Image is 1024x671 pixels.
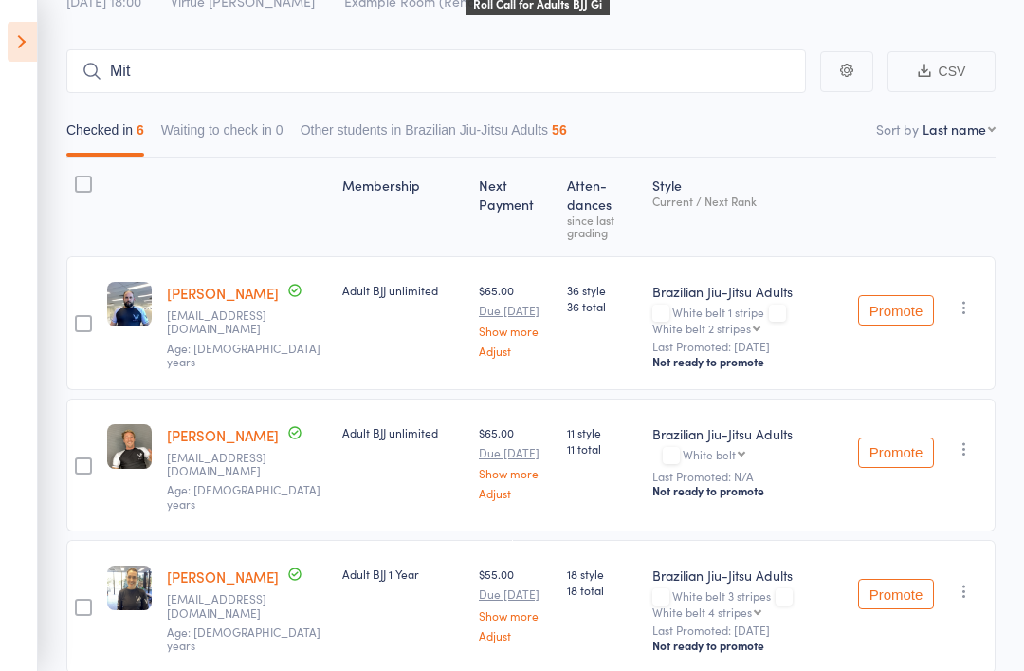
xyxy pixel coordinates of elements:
[652,606,752,618] div: White belt 4 stripes
[858,295,934,326] button: Promote
[479,282,552,357] div: $65.00
[342,424,464,440] div: Adult BJJ unlimited
[107,282,152,326] img: image1748047919.png
[567,440,638,457] span: 11 total
[479,424,552,499] div: $65.00
[479,629,552,642] a: Adjust
[107,424,152,469] img: image1755590985.png
[66,113,144,157] button: Checked in6
[167,340,320,369] span: Age: [DEMOGRAPHIC_DATA] years
[479,325,552,337] a: Show more
[652,624,843,637] small: Last Promoted: [DATE]
[335,166,471,248] div: Membership
[652,306,843,334] div: White belt 1 stripe
[479,345,552,357] a: Adjust
[479,609,552,622] a: Show more
[167,451,290,478] small: alvarezmivan@icloud.com
[567,214,638,238] div: since last grading
[167,481,320,511] span: Age: [DEMOGRAPHIC_DATA] years
[552,122,567,138] div: 56
[479,467,552,479] a: Show more
[567,424,638,440] span: 11 style
[167,567,279,587] a: [PERSON_NAME]
[167,624,320,653] span: Age: [DEMOGRAPHIC_DATA] years
[479,587,552,601] small: Due [DATE]
[652,282,843,301] div: Brazilian Jiu-Jitsu Adults
[652,322,751,334] div: White belt 2 stripes
[858,579,934,609] button: Promote
[137,122,144,138] div: 6
[652,470,843,483] small: Last Promoted: N/A
[161,113,283,157] button: Waiting to check in0
[887,51,996,92] button: CSV
[66,49,806,93] input: Search by name
[567,282,638,298] span: 36 style
[167,592,290,620] small: shahreen.leech@gmail.com
[559,166,646,248] div: Atten­dances
[683,448,736,460] div: White belt
[479,566,552,641] div: $55.00
[645,166,850,248] div: Style
[167,308,290,336] small: Security@fortresslocksmiths.com.au
[479,487,552,499] a: Adjust
[652,354,843,369] div: Not ready to promote
[301,113,567,157] button: Other students in Brazilian Jiu-Jitsu Adults56
[276,122,283,138] div: 0
[342,282,464,298] div: Adult BJJ unlimited
[479,304,552,317] small: Due [DATE]
[567,582,638,598] span: 18 total
[652,195,843,207] div: Current / Next Rank
[652,638,843,653] div: Not ready to promote
[858,438,934,468] button: Promote
[652,340,843,353] small: Last Promoted: [DATE]
[167,283,279,303] a: [PERSON_NAME]
[652,589,843,618] div: White belt 3 stripes
[479,446,552,459] small: Due [DATE]
[167,425,279,445] a: [PERSON_NAME]
[567,566,638,582] span: 18 style
[567,298,638,314] span: 36 total
[471,166,559,248] div: Next Payment
[652,424,843,443] div: Brazilian Jiu-Jitsu Adults
[107,566,152,610] img: image1718759049.png
[652,566,843,585] div: Brazilian Jiu-Jitsu Adults
[652,448,843,464] div: -
[923,120,986,139] div: Last name
[876,120,919,139] label: Sort by
[652,483,843,498] div: Not ready to promote
[342,566,464,582] div: Adult BJJ 1 Year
